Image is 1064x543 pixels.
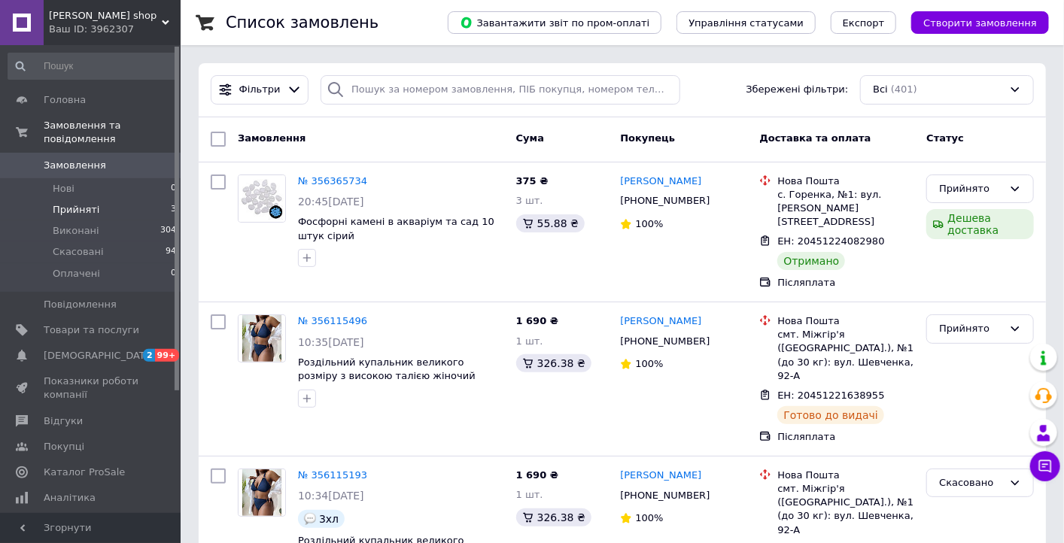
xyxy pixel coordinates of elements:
span: 1 690 ₴ [516,315,558,326]
span: [DEMOGRAPHIC_DATA] [44,349,155,363]
span: 375 ₴ [516,175,549,187]
input: Пошук за номером замовлення, ПІБ покупця, номером телефону, Email, номером накладної [321,75,679,105]
img: Фото товару [239,315,285,362]
span: 100% [635,358,663,369]
div: смт. Міжгір'я ([GEOGRAPHIC_DATA].), №1 (до 30 кг): вул. Шевченка, 92-А [777,482,914,537]
div: смт. Міжгір'я ([GEOGRAPHIC_DATA].), №1 (до 30 кг): вул. Шевченка, 92-А [777,328,914,383]
span: Покупці [44,440,84,454]
div: [PHONE_NUMBER] [617,486,713,505]
span: Товари та послуги [44,323,139,337]
div: с. Горенка, №1: вул. [PERSON_NAME][STREET_ADDRESS] [777,188,914,229]
span: 20:45[DATE] [298,196,364,208]
span: Оплачені [53,267,100,281]
span: Замовлення [238,132,306,144]
span: Створити замовлення [923,17,1037,29]
button: Експорт [831,11,897,34]
span: Виконані [53,224,99,238]
span: 3 шт. [516,195,543,206]
span: 3 [171,203,176,217]
div: Дешева доставка [926,209,1034,239]
button: Завантажити звіт по пром-оплаті [448,11,661,34]
span: ЕН: 20451224082980 [777,235,884,247]
a: Фото товару [238,469,286,517]
div: [PHONE_NUMBER] [617,191,713,211]
img: Фото товару [239,175,285,222]
span: Нові [53,182,74,196]
a: [PERSON_NAME] [620,469,701,483]
img: :speech_balloon: [304,513,316,525]
span: ЕН: 20451221638955 [777,390,884,401]
span: Статус [926,132,964,144]
span: 1 шт. [516,335,543,347]
span: Замовлення та повідомлення [44,119,181,146]
span: 100% [635,512,663,523]
span: Збережені фільтри: [746,83,848,97]
span: Покупець [620,132,675,144]
span: Скасовані [53,245,104,259]
div: Нова Пошта [777,314,914,328]
span: Cума [516,132,544,144]
span: Фільтри [239,83,281,97]
a: Роздільний купальник великого розміру з високою талією жіночий синій 3XL [298,356,476,396]
span: 3хл [319,513,339,525]
span: Доставка та оплата [759,132,871,144]
div: Ваш ID: 3962307 [49,23,181,36]
button: Управління статусами [676,11,816,34]
a: Фото товару [238,174,286,223]
a: Фото товару [238,314,286,363]
span: 1 690 ₴ [516,469,558,481]
span: (401) [891,83,917,95]
div: Післяплата [777,430,914,444]
span: 94 [166,245,176,259]
span: Прийняті [53,203,99,217]
div: Готово до видачі [777,406,884,424]
span: 0 [171,267,176,281]
span: Головна [44,93,86,107]
span: 304 [160,224,176,238]
span: Всі [873,83,888,97]
span: Джанет shop [49,9,162,23]
span: Замовлення [44,159,106,172]
span: Повідомлення [44,298,117,311]
span: Каталог ProSale [44,466,125,479]
img: Фото товару [239,469,285,516]
button: Створити замовлення [911,11,1049,34]
div: Отримано [777,252,845,270]
a: [PERSON_NAME] [620,174,701,189]
input: Пошук [8,53,178,80]
div: [PHONE_NUMBER] [617,332,713,351]
span: 100% [635,218,663,229]
span: Аналітика [44,491,96,505]
a: № 356115496 [298,315,367,326]
a: № 356115193 [298,469,367,481]
a: [PERSON_NAME] [620,314,701,329]
div: Нова Пошта [777,469,914,482]
div: Прийнято [939,321,1003,337]
span: Експорт [843,17,885,29]
span: 2 [143,349,155,362]
span: Завантажити звіт по пром-оплаті [460,16,649,29]
span: 99+ [155,349,180,362]
span: Управління статусами [689,17,804,29]
a: Створити замовлення [896,17,1049,28]
div: 326.38 ₴ [516,354,591,372]
div: 326.38 ₴ [516,508,591,526]
span: 1 шт. [516,489,543,500]
div: Нова Пошта [777,174,914,188]
button: Чат з покупцем [1030,451,1060,481]
span: Показники роботи компанії [44,375,139,402]
div: Післяплата [777,276,914,290]
div: Скасовано [939,475,1003,491]
span: 10:34[DATE] [298,490,364,502]
div: 55.88 ₴ [516,214,585,232]
span: 0 [171,182,176,196]
span: Відгуки [44,414,83,428]
a: Фосфорні камені в акваріум та сад 10 штук сірий [298,216,494,241]
h1: Список замовлень [226,14,378,32]
div: Прийнято [939,181,1003,197]
span: 10:35[DATE] [298,336,364,348]
a: № 356365734 [298,175,367,187]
